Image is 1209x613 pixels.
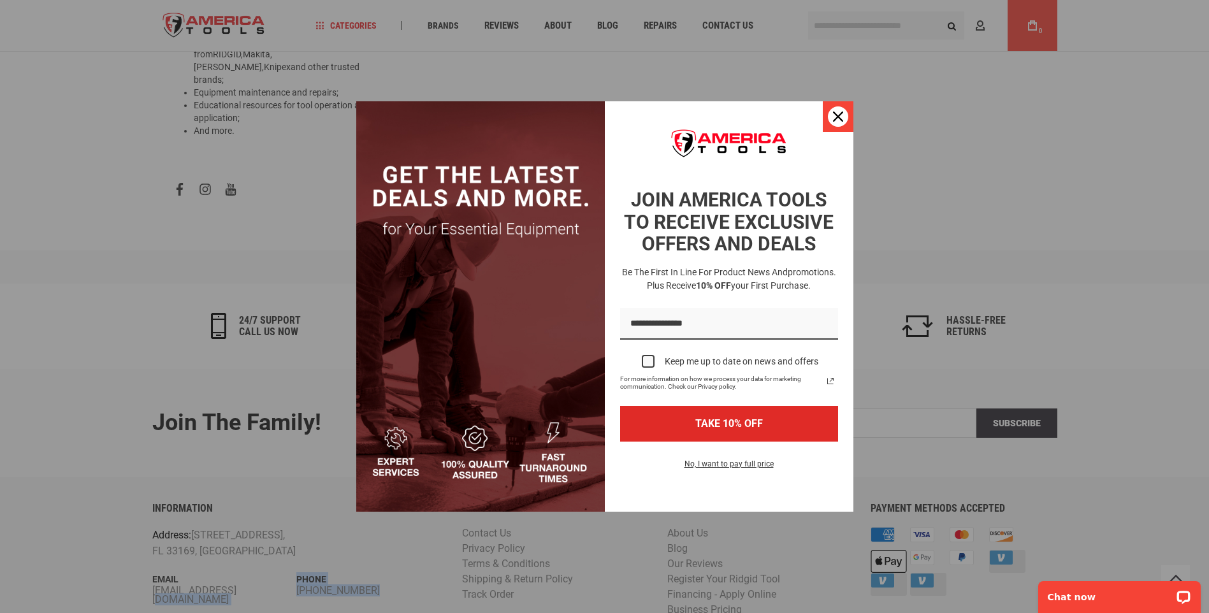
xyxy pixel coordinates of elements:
[620,406,838,441] button: TAKE 10% OFF
[833,112,843,122] svg: close icon
[1030,573,1209,613] iframe: LiveChat chat widget
[823,101,853,132] button: Close
[624,189,834,255] strong: JOIN AMERICA TOOLS TO RECEIVE EXCLUSIVE OFFERS AND DEALS
[674,457,784,479] button: No, I want to pay full price
[620,375,823,391] span: For more information on how we process your data for marketing communication. Check our Privacy p...
[823,373,838,389] a: Read our Privacy Policy
[696,280,731,291] strong: 10% OFF
[618,266,841,292] h3: Be the first in line for product news and
[620,308,838,340] input: Email field
[823,373,838,389] svg: link icon
[647,267,836,291] span: promotions. Plus receive your first purchase.
[665,356,818,367] div: Keep me up to date on news and offers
